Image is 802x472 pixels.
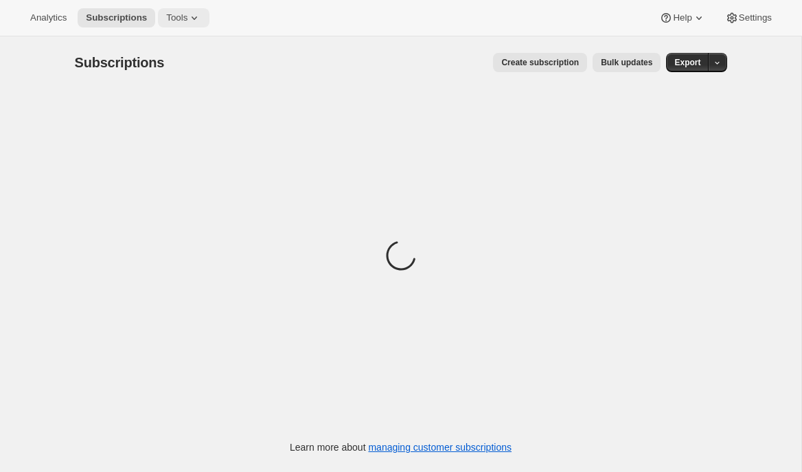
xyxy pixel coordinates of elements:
[368,442,512,453] a: managing customer subscriptions
[501,57,579,68] span: Create subscription
[166,12,187,23] span: Tools
[739,12,772,23] span: Settings
[75,55,165,70] span: Subscriptions
[593,53,661,72] button: Bulk updates
[673,12,691,23] span: Help
[78,8,155,27] button: Subscriptions
[30,12,67,23] span: Analytics
[22,8,75,27] button: Analytics
[290,440,512,454] p: Learn more about
[601,57,652,68] span: Bulk updates
[493,53,587,72] button: Create subscription
[651,8,713,27] button: Help
[86,12,147,23] span: Subscriptions
[158,8,209,27] button: Tools
[666,53,709,72] button: Export
[717,8,780,27] button: Settings
[674,57,700,68] span: Export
